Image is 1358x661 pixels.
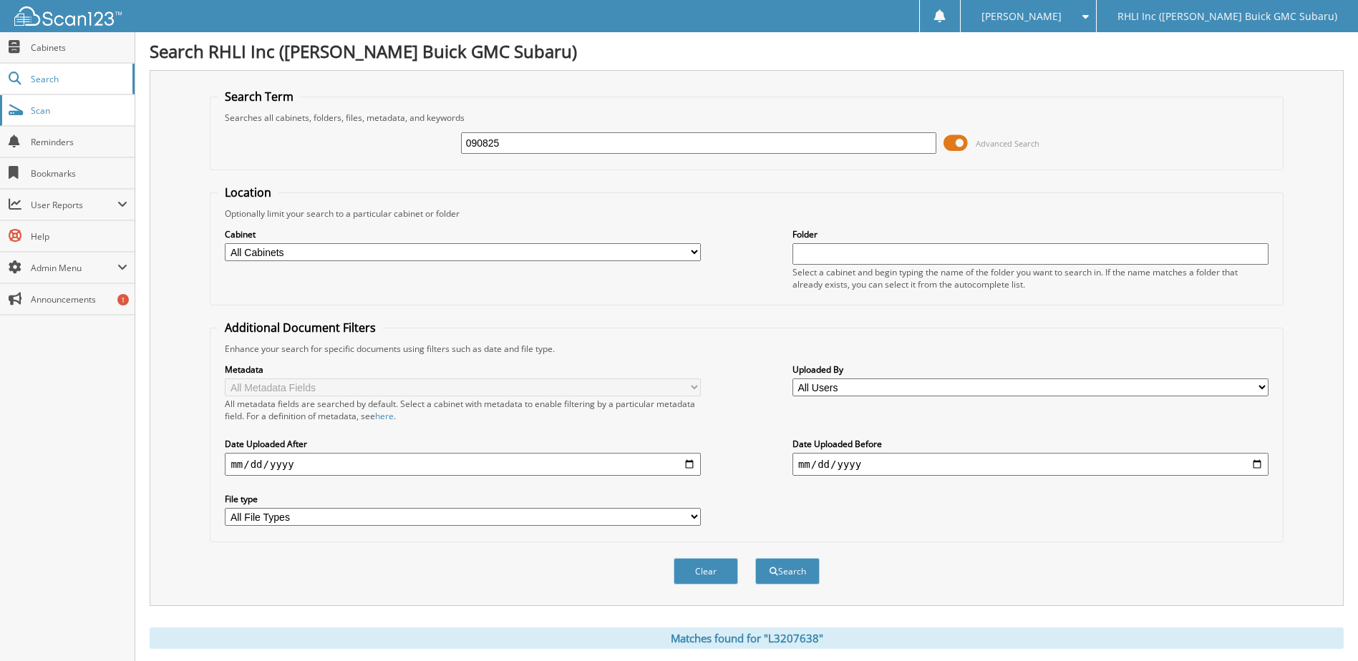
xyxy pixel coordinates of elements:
span: [PERSON_NAME] [981,12,1062,21]
button: Search [755,558,820,584]
h1: Search RHLI Inc ([PERSON_NAME] Buick GMC Subaru) [150,39,1344,63]
label: Uploaded By [792,363,1269,376]
legend: Location [218,185,278,200]
a: here [375,410,394,422]
legend: Additional Document Filters [218,320,383,336]
div: Matches found for "L3207638" [150,627,1344,649]
label: Cabinet [225,228,701,240]
span: User Reports [31,199,117,211]
span: Cabinets [31,41,127,54]
legend: Search Term [218,89,301,104]
label: Metadata [225,363,701,376]
label: File type [225,493,701,505]
label: Folder [792,228,1269,240]
div: Select a cabinet and begin typing the name of the folder you want to search in. If the name match... [792,266,1269,290]
div: Optionally limit your search to a particular cabinet or folder [218,207,1275,220]
div: Enhance your search for specific documents using filters such as date and file type. [218,343,1275,355]
span: Bookmarks [31,167,127,180]
label: Date Uploaded After [225,438,701,450]
span: Announcements [31,293,127,305]
input: start [225,453,701,476]
span: Admin Menu [31,262,117,274]
div: 1 [117,294,129,305]
div: All metadata fields are searched by default. Select a cabinet with metadata to enable filtering b... [225,398,701,422]
iframe: Chat Widget [1286,592,1358,661]
button: Clear [674,558,738,584]
span: Advanced Search [976,138,1039,149]
span: RHLI Inc ([PERSON_NAME] Buick GMC Subaru) [1117,12,1337,21]
span: Scan [31,104,127,117]
span: Help [31,230,127,243]
div: Searches all cabinets, folders, files, metadata, and keywords [218,112,1275,124]
label: Date Uploaded Before [792,438,1269,450]
span: Reminders [31,136,127,148]
span: Search [31,73,125,85]
input: end [792,453,1269,476]
img: scan123-logo-white.svg [14,6,122,26]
